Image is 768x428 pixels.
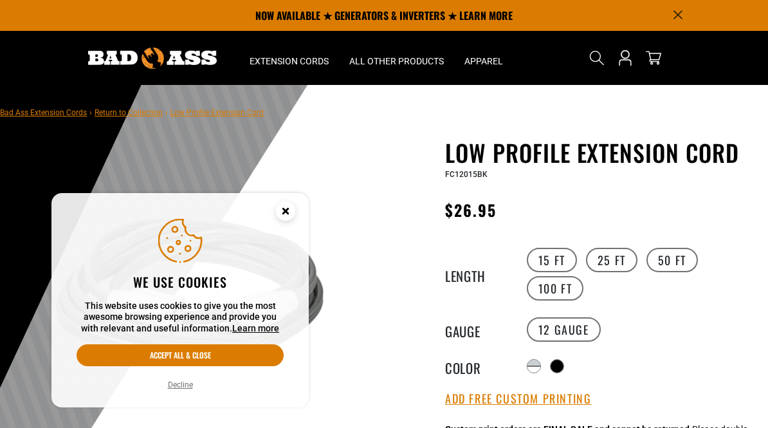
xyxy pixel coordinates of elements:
h2: We use cookies [77,274,284,290]
p: This website uses cookies to give you the most awesome browsing experience and provide you with r... [77,301,284,335]
legend: Gauge [445,321,509,338]
legend: Length [445,266,509,283]
span: › [165,108,168,117]
label: 25 FT [586,248,637,272]
img: Bad Ass Extension Cords [88,48,217,69]
span: Apparel [464,55,503,67]
span: $26.95 [445,198,497,221]
span: › [89,108,92,117]
span: Extension Cords [250,55,329,67]
span: Low Profile Extension Cord [170,108,264,117]
summary: All Other Products [339,31,454,85]
button: Accept all & close [77,344,284,366]
span: FC12015BK [445,170,488,179]
label: 12 Gauge [527,317,601,342]
aside: Cookie Consent [51,193,309,408]
summary: Apparel [454,31,513,85]
span: All Other Products [349,55,444,67]
a: Return to Collection [95,108,163,117]
a: Learn more [232,323,279,333]
summary: Extension Cords [239,31,339,85]
legend: Color [445,358,509,375]
label: 50 FT [646,248,698,272]
summary: Search [587,48,607,68]
button: Decline [164,378,197,391]
button: Add Free Custom Printing [445,392,591,406]
label: 15 FT [527,248,577,272]
h1: Low Profile Extension Cord [445,139,758,166]
label: 100 FT [527,276,584,301]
